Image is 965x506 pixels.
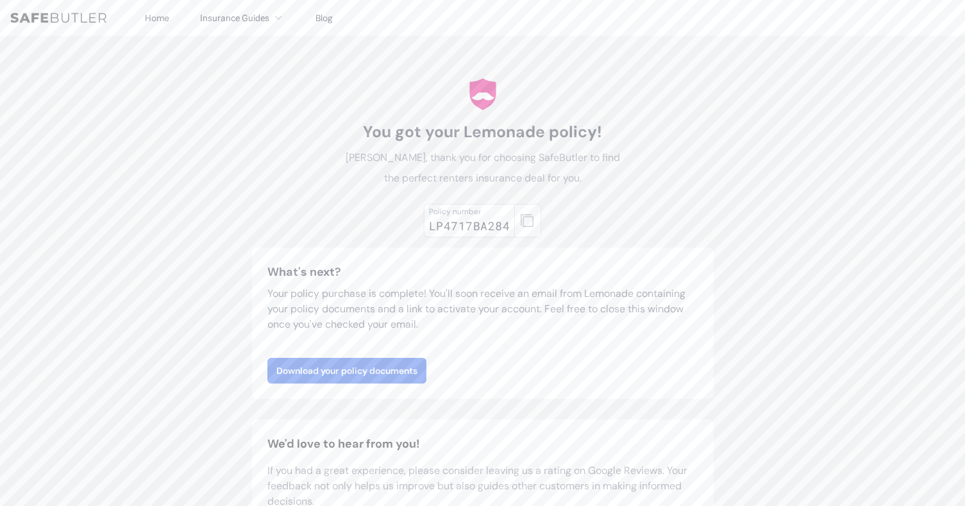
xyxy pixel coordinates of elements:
div: LP4717BA284 [429,217,510,235]
a: Download your policy documents [267,358,426,384]
button: Insurance Guides [200,10,285,26]
h3: What's next? [267,263,698,281]
h2: We'd love to hear from you! [267,435,698,453]
p: Your policy purchase is complete! You'll soon receive an email from Lemonade containing your poli... [267,286,698,332]
p: [PERSON_NAME], thank you for choosing SafeButler to find the perfect renters insurance deal for you. [339,148,626,189]
img: SafeButler Text Logo [10,13,106,23]
a: Blog [315,12,333,24]
h1: You got your Lemonade policy! [339,122,626,142]
a: Home [145,12,169,24]
div: Policy number [429,207,510,217]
